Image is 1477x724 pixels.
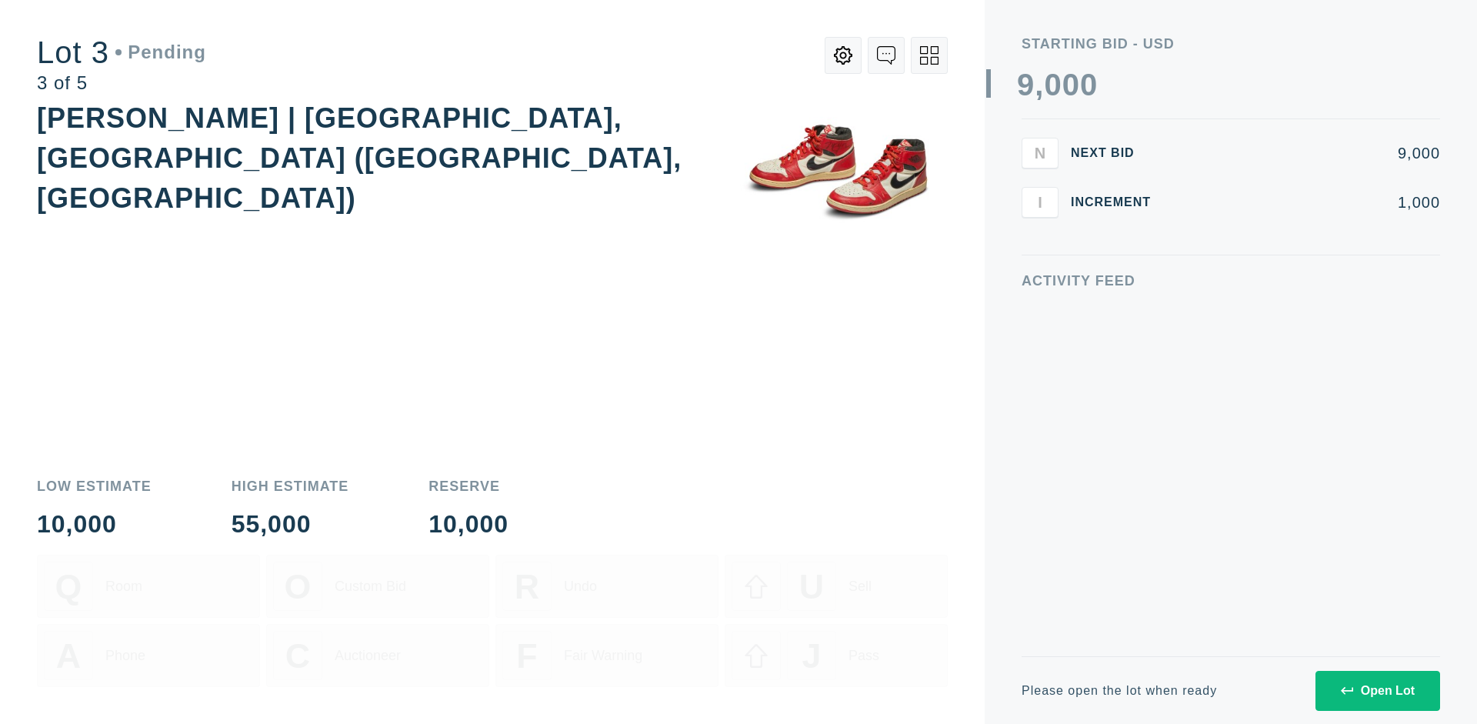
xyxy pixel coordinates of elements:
div: Open Lot [1341,684,1415,698]
div: 10,000 [428,512,508,536]
div: 0 [1044,69,1062,100]
div: 9,000 [1175,145,1440,161]
div: 0 [1080,69,1098,100]
div: High Estimate [232,479,349,493]
button: Open Lot [1315,671,1440,711]
div: 55,000 [232,512,349,536]
button: I [1022,187,1059,218]
div: 9 [1017,69,1035,100]
div: 3 of 5 [37,74,206,92]
div: Lot 3 [37,37,206,68]
button: N [1022,138,1059,168]
div: Low Estimate [37,479,152,493]
div: Reserve [428,479,508,493]
div: Please open the lot when ready [1022,685,1217,697]
div: [PERSON_NAME] | [GEOGRAPHIC_DATA], [GEOGRAPHIC_DATA] ([GEOGRAPHIC_DATA], [GEOGRAPHIC_DATA]) [37,102,682,214]
div: Activity Feed [1022,274,1440,288]
div: Next Bid [1071,147,1163,159]
span: I [1038,193,1042,211]
div: Starting Bid - USD [1022,37,1440,51]
div: 10,000 [37,512,152,536]
span: N [1035,144,1045,162]
div: , [1035,69,1044,377]
div: 1,000 [1175,195,1440,210]
div: 0 [1062,69,1080,100]
div: Pending [115,43,206,62]
div: Increment [1071,196,1163,209]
